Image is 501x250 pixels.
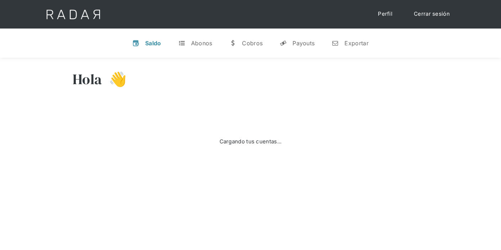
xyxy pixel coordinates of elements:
div: Payouts [292,40,315,47]
div: w [229,40,236,47]
h3: Hola [73,70,102,88]
a: Perfil [371,7,400,21]
div: y [280,40,287,47]
div: n [332,40,339,47]
div: t [178,40,185,47]
h3: 👋 [102,70,127,88]
div: Saldo [145,40,161,47]
div: Abonos [191,40,212,47]
a: Cerrar sesión [407,7,457,21]
div: Cobros [242,40,263,47]
div: Exportar [344,40,368,47]
div: Cargando tus cuentas... [220,138,282,146]
div: v [132,40,139,47]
